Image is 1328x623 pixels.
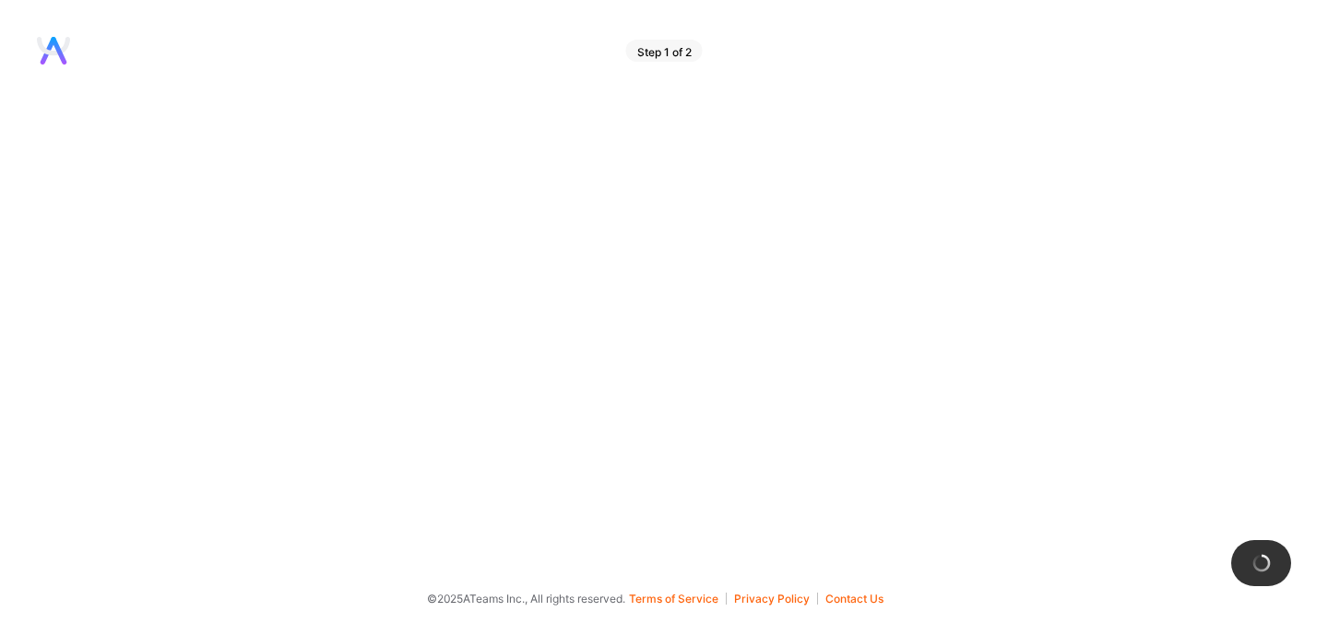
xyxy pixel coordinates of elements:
[629,593,727,605] button: Terms of Service
[734,593,818,605] button: Privacy Policy
[1252,554,1271,572] img: loading
[427,589,625,608] span: © 2025 ATeams Inc., All rights reserved.
[626,40,703,62] div: Step 1 of 2
[825,593,883,605] button: Contact Us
